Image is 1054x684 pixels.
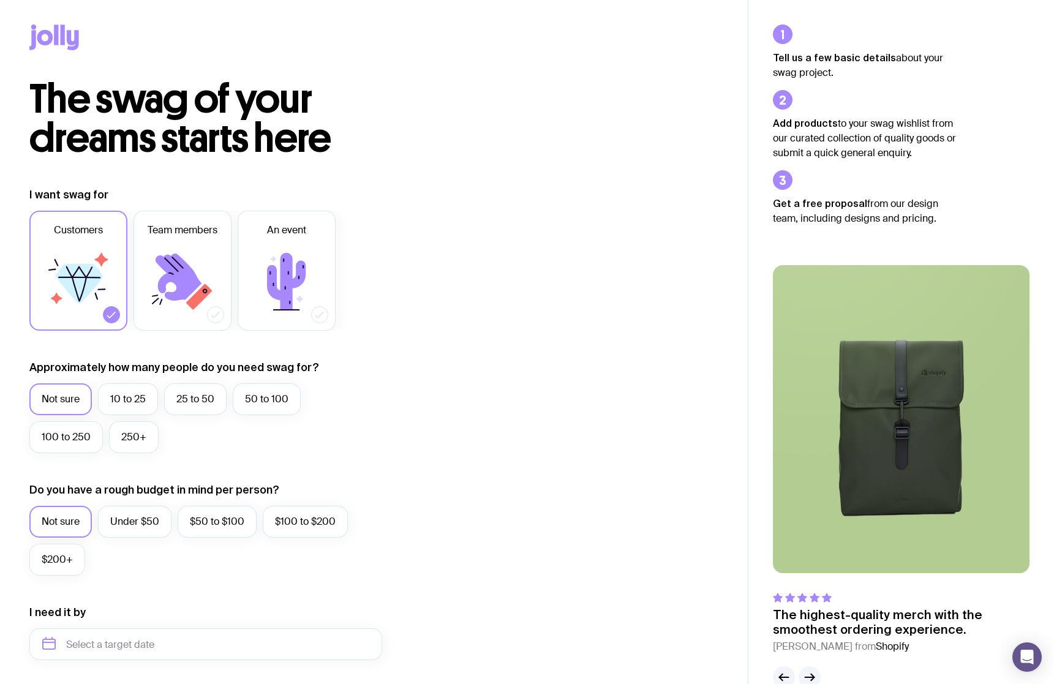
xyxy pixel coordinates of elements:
[773,607,1030,637] p: The highest-quality merch with the smoothest ordering experience.
[773,116,957,160] p: to your swag wishlist from our curated collection of quality goods or submit a quick general enqu...
[29,421,103,453] label: 100 to 250
[267,223,306,238] span: An event
[773,52,896,63] strong: Tell us a few basic details
[29,506,92,538] label: Not sure
[263,506,348,538] label: $100 to $200
[29,360,319,375] label: Approximately how many people do you need swag for?
[876,640,909,653] span: Shopify
[29,483,279,497] label: Do you have a rough budget in mind per person?
[54,223,103,238] span: Customers
[773,50,957,80] p: about your swag project.
[29,75,331,162] span: The swag of your dreams starts here
[29,187,108,202] label: I want swag for
[29,628,382,660] input: Select a target date
[98,383,158,415] label: 10 to 25
[773,196,957,226] p: from our design team, including designs and pricing.
[29,605,86,620] label: I need it by
[233,383,301,415] label: 50 to 100
[98,506,171,538] label: Under $50
[1012,642,1042,672] div: Open Intercom Messenger
[773,118,838,129] strong: Add products
[773,198,867,209] strong: Get a free proposal
[178,506,257,538] label: $50 to $100
[148,223,217,238] span: Team members
[29,544,85,576] label: $200+
[164,383,227,415] label: 25 to 50
[109,421,159,453] label: 250+
[29,383,92,415] label: Not sure
[773,639,1030,654] cite: [PERSON_NAME] from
